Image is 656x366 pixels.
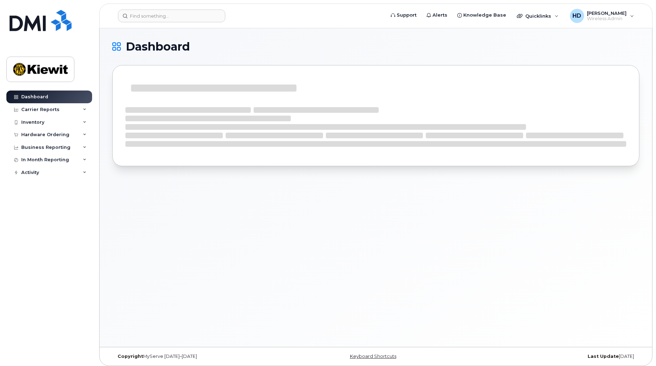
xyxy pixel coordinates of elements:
div: [DATE] [464,354,639,359]
span: Dashboard [126,41,190,52]
div: MyServe [DATE]–[DATE] [112,354,288,359]
strong: Last Update [588,354,619,359]
a: Keyboard Shortcuts [350,354,396,359]
strong: Copyright [118,354,143,359]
